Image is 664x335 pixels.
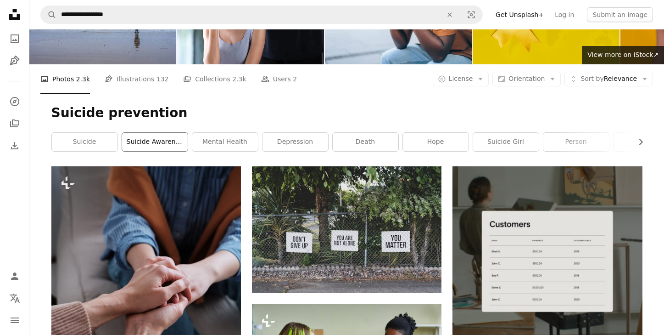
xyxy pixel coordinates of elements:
button: Sort byRelevance [564,72,653,86]
a: person [543,133,609,151]
span: Relevance [580,74,637,84]
a: Photos [6,29,24,48]
a: Get Unsplash+ [490,7,549,22]
a: Collections 2.3k [183,64,246,94]
img: don't give up. You are not alone, you matter signage on metal fence [252,166,441,293]
a: death [333,133,398,151]
a: suicide [52,133,117,151]
form: Find visuals sitewide [40,6,483,24]
a: Illustrations 132 [105,64,168,94]
span: 2 [293,74,297,84]
button: License [433,72,489,86]
a: Collections [6,114,24,133]
button: Orientation [492,72,561,86]
span: View more on iStock ↗ [587,51,658,58]
a: don't give up. You are not alone, you matter signage on metal fence [252,225,441,233]
a: Users 2 [261,64,297,94]
button: Submit an image [587,7,653,22]
span: 132 [156,74,169,84]
a: View more on iStock↗ [582,46,664,64]
a: suicide awareness [122,133,188,151]
button: Search Unsplash [41,6,56,23]
span: License [449,75,473,82]
span: 2.3k [232,74,246,84]
a: depression [262,133,328,151]
a: Log in / Sign up [6,267,24,285]
span: Orientation [508,75,545,82]
a: suicide girl [473,133,539,151]
a: hope [403,133,469,151]
button: scroll list to the right [632,133,642,151]
button: Language [6,289,24,307]
a: Download History [6,136,24,155]
a: Explore [6,92,24,111]
button: Menu [6,311,24,329]
a: mental health [192,133,258,151]
button: Visual search [460,6,482,23]
span: Sort by [580,75,603,82]
a: two people holding hands while sitting on a couch [51,305,241,313]
button: Clear [440,6,460,23]
a: Home — Unsplash [6,6,24,26]
h1: Suicide prevention [51,105,642,121]
a: Illustrations [6,51,24,70]
a: Log in [549,7,580,22]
